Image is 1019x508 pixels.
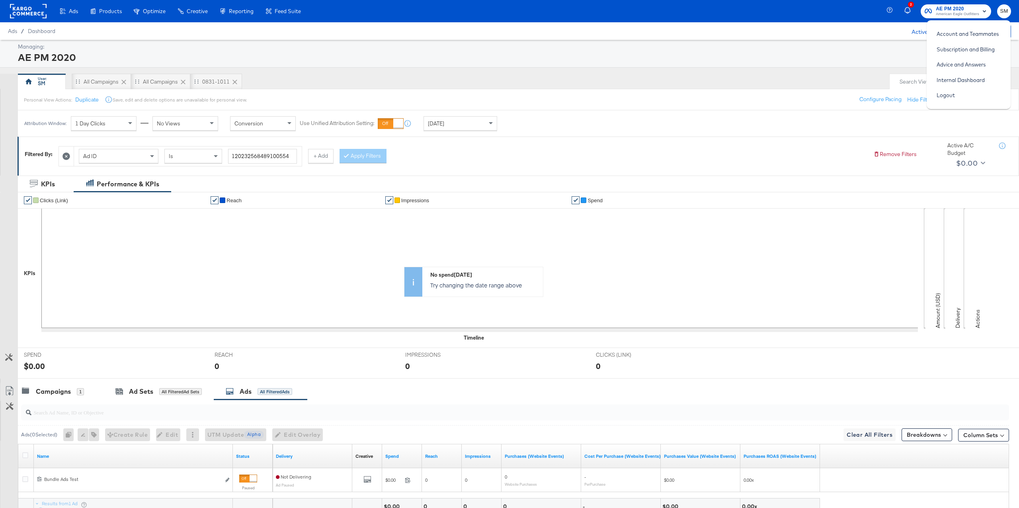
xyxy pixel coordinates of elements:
[936,5,979,13] span: AE PM 2020
[129,387,153,396] div: Ad Sets
[194,79,199,84] div: Drag to reorder tab
[430,271,539,279] div: No spend [DATE]
[465,453,498,459] a: The number of times your ad was served. On mobile apps an ad is counted as served the first time ...
[159,388,202,395] div: All Filtered Ad Sets
[99,8,122,14] span: Products
[958,429,1009,442] button: Column Sets
[425,453,459,459] a: The number of people your ad was served to.
[18,51,1009,64] div: AE PM 2020
[584,453,661,459] a: The average cost for each purchase tracked by your Custom Audience pixel on your website after pe...
[17,28,28,34] span: /
[258,388,292,395] div: All Filtered Ads
[997,4,1011,18] button: SM
[75,96,99,104] button: Duplicate
[900,78,943,86] div: Search Views
[75,120,105,127] span: 1 Day Clicks
[143,78,178,86] div: All Campaigns
[157,120,180,127] span: No Views
[187,8,208,14] span: Creative
[36,387,71,396] div: Campaigns
[425,477,428,483] span: 0
[921,4,991,18] button: AE PM 2020American Eagle Outfitters
[229,8,254,14] span: Reporting
[21,431,57,438] div: Ads ( 0 Selected)
[584,482,605,487] sub: Per Purchase
[24,121,67,126] div: Attribution Window:
[931,88,961,102] a: Logout
[843,428,896,441] button: Clear All Filters
[276,453,349,459] a: Reflects the ability of your Ad to achieve delivery.
[572,196,580,204] a: ✔
[24,351,84,359] span: SPEND
[405,360,410,372] div: 0
[596,360,601,372] div: 0
[847,430,892,440] span: Clear All Filters
[276,483,294,487] sub: Ad Paused
[903,25,962,37] div: Active A/C Budget
[308,149,334,163] button: + Add
[908,2,914,8] div: 2
[28,28,55,34] a: Dashboard
[664,477,674,483] span: $0.00
[202,78,230,86] div: 0831-1011
[931,42,1001,57] a: Subscription and Billing
[226,197,242,203] span: Reach
[931,73,991,87] a: Internal Dashboard
[44,476,221,483] div: Bundle Ads Test
[907,96,935,104] button: Hide Filters
[300,120,375,127] label: Use Unified Attribution Setting:
[664,453,737,459] a: The total value of the purchase actions tracked by your Custom Audience pixel on your website aft...
[430,281,539,289] p: Try changing the date range above
[240,387,252,396] div: Ads
[355,453,373,459] div: Creative
[84,78,119,86] div: All Campaigns
[588,197,603,203] span: Spend
[38,80,45,87] div: SM
[234,120,263,127] span: Conversion
[956,157,978,169] div: $0.00
[77,388,84,395] div: 1
[596,351,656,359] span: CLICKS (LINK)
[903,4,917,19] button: 2
[40,197,68,203] span: Clicks (Link)
[931,57,992,72] a: Advice and Answers
[505,474,507,480] span: 0
[385,477,402,483] span: $0.00
[953,157,987,170] button: $0.00
[584,474,586,480] span: -
[215,351,274,359] span: REACH
[275,8,301,14] span: Feed Suite
[276,474,311,480] span: Not Delivering
[37,453,230,459] a: Ad Name.
[69,8,78,14] span: Ads
[113,97,247,103] div: Save, edit and delete options are unavailable for personal view.
[135,79,139,84] div: Drag to reorder tab
[18,43,1009,51] div: Managing:
[143,8,166,14] span: Optimize
[505,482,537,487] sub: Website Purchases
[236,453,269,459] a: Shows the current state of your Ad.
[873,150,917,158] button: Remove Filters
[8,28,17,34] span: Ads
[31,401,916,417] input: Search Ad Name, ID or Objective
[169,152,173,160] span: Is
[215,360,219,372] div: 0
[744,477,754,483] span: 0.00x
[24,97,72,103] div: Personal View Actions:
[211,196,219,204] a: ✔
[41,180,55,189] div: KPIs
[24,360,45,372] div: $0.00
[76,79,80,84] div: Drag to reorder tab
[744,453,817,459] a: The total value of the purchase actions divided by spend tracked by your Custom Audience pixel on...
[936,11,979,18] span: American Eagle Outfitters
[355,453,373,459] a: Shows the creative associated with your ad.
[428,120,444,127] span: [DATE]
[24,196,32,204] a: ✔
[228,149,297,164] input: Enter a search term
[854,92,907,107] button: Configure Pacing
[25,150,53,158] div: Filtered By:
[63,428,78,441] div: 0
[385,196,393,204] a: ✔
[401,197,429,203] span: Impressions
